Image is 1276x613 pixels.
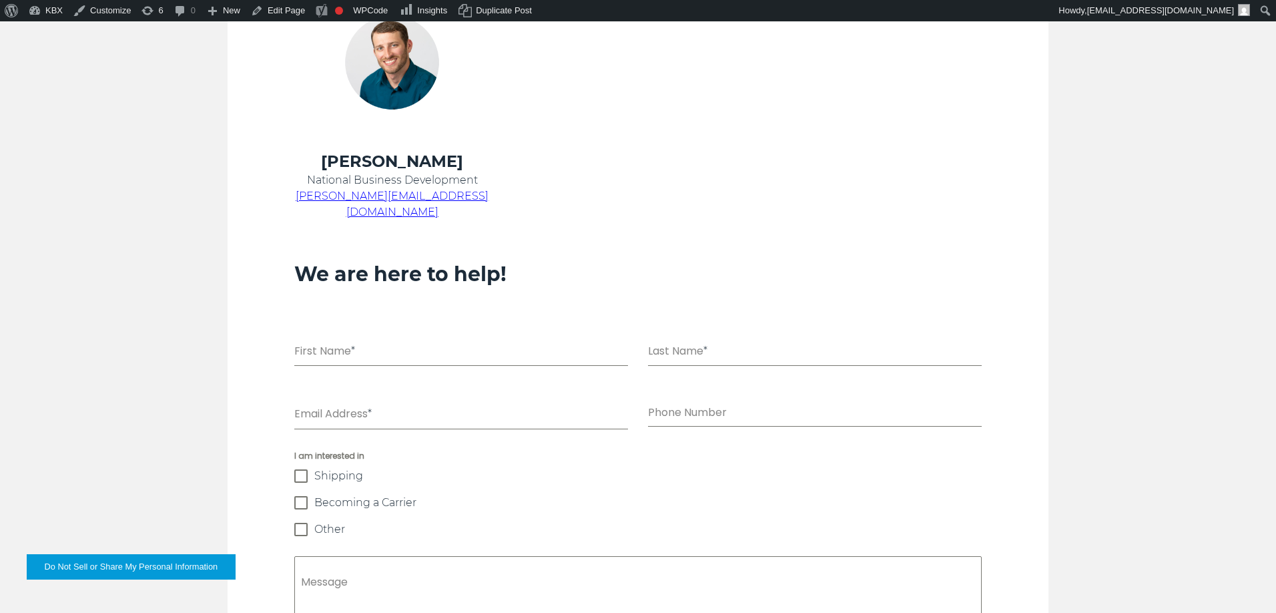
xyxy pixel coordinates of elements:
div: Focus keyphrase not set [335,7,343,15]
a: [PERSON_NAME][EMAIL_ADDRESS][DOMAIN_NAME] [296,190,489,218]
span: Becoming a Carrier [314,496,416,509]
p: National Business Development [294,172,490,188]
span: I am interested in [294,449,982,463]
h4: [PERSON_NAME] [294,151,490,172]
iframe: Chat Widget [1036,458,1276,613]
span: [EMAIL_ADDRESS][DOMAIN_NAME] [1087,5,1234,15]
h3: We are here to help! [294,262,982,287]
span: Other [314,523,345,536]
button: Do Not Sell or Share My Personal Information [27,554,236,580]
label: Other [294,523,982,536]
label: Becoming a Carrier [294,496,982,509]
span: Shipping [314,469,363,483]
label: Shipping [294,469,982,483]
span: Insights [417,5,447,15]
